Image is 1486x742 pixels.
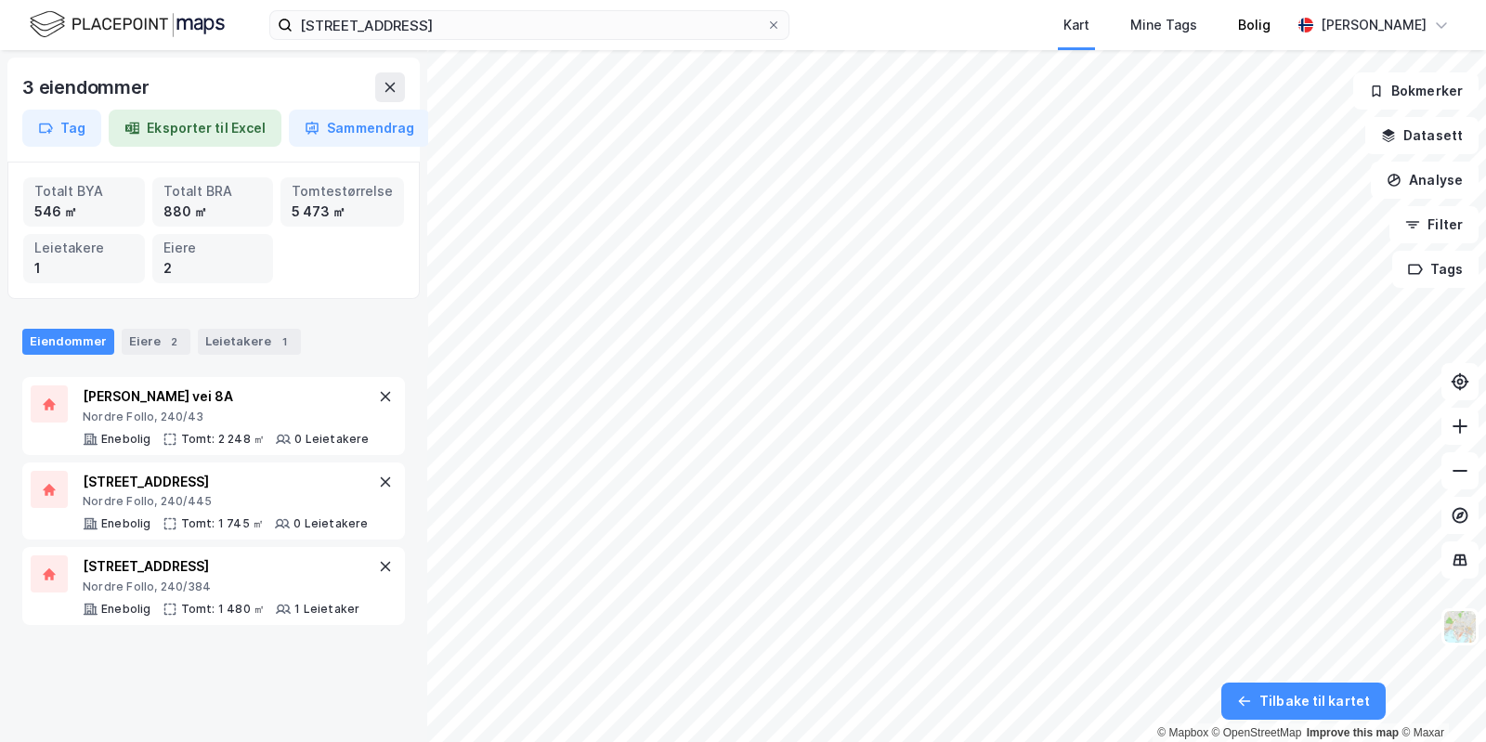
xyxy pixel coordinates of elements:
[1392,251,1479,288] button: Tags
[1321,14,1427,36] div: [PERSON_NAME]
[163,181,263,202] div: Totalt BRA
[1353,72,1479,110] button: Bokmerker
[293,11,766,39] input: Søk på adresse, matrikkel, gårdeiere, leietakere eller personer
[289,110,430,147] button: Sammendrag
[163,202,263,222] div: 880 ㎡
[101,516,151,531] div: Enebolig
[1365,117,1479,154] button: Datasett
[1389,206,1479,243] button: Filter
[1442,609,1478,644] img: Z
[83,494,369,509] div: Nordre Follo, 240/445
[22,329,114,355] div: Eiendommer
[22,72,153,102] div: 3 eiendommer
[294,432,369,447] div: 0 Leietakere
[1307,726,1399,739] a: Improve this map
[181,432,266,447] div: Tomt: 2 248 ㎡
[83,410,370,424] div: Nordre Follo, 240/43
[292,181,393,202] div: Tomtestørrelse
[1393,653,1486,742] div: Kontrollprogram for chat
[83,471,369,493] div: [STREET_ADDRESS]
[122,329,190,355] div: Eiere
[1221,683,1386,720] button: Tilbake til kartet
[164,332,183,351] div: 2
[83,579,359,594] div: Nordre Follo, 240/384
[1371,162,1479,199] button: Analyse
[292,202,393,222] div: 5 473 ㎡
[163,238,263,258] div: Eiere
[163,258,263,279] div: 2
[83,555,359,578] div: [STREET_ADDRESS]
[101,602,151,617] div: Enebolig
[293,516,368,531] div: 0 Leietakere
[294,602,359,617] div: 1 Leietaker
[181,516,265,531] div: Tomt: 1 745 ㎡
[1063,14,1089,36] div: Kart
[34,238,134,258] div: Leietakere
[83,385,370,408] div: [PERSON_NAME] vei 8A
[1393,653,1486,742] iframe: Chat Widget
[34,202,134,222] div: 546 ㎡
[34,258,134,279] div: 1
[22,110,101,147] button: Tag
[101,432,151,447] div: Enebolig
[1130,14,1197,36] div: Mine Tags
[1238,14,1271,36] div: Bolig
[30,8,225,41] img: logo.f888ab2527a4732fd821a326f86c7f29.svg
[34,181,134,202] div: Totalt BYA
[181,602,266,617] div: Tomt: 1 480 ㎡
[1212,726,1302,739] a: OpenStreetMap
[109,110,281,147] button: Eksporter til Excel
[1157,726,1208,739] a: Mapbox
[198,329,301,355] div: Leietakere
[275,332,293,351] div: 1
